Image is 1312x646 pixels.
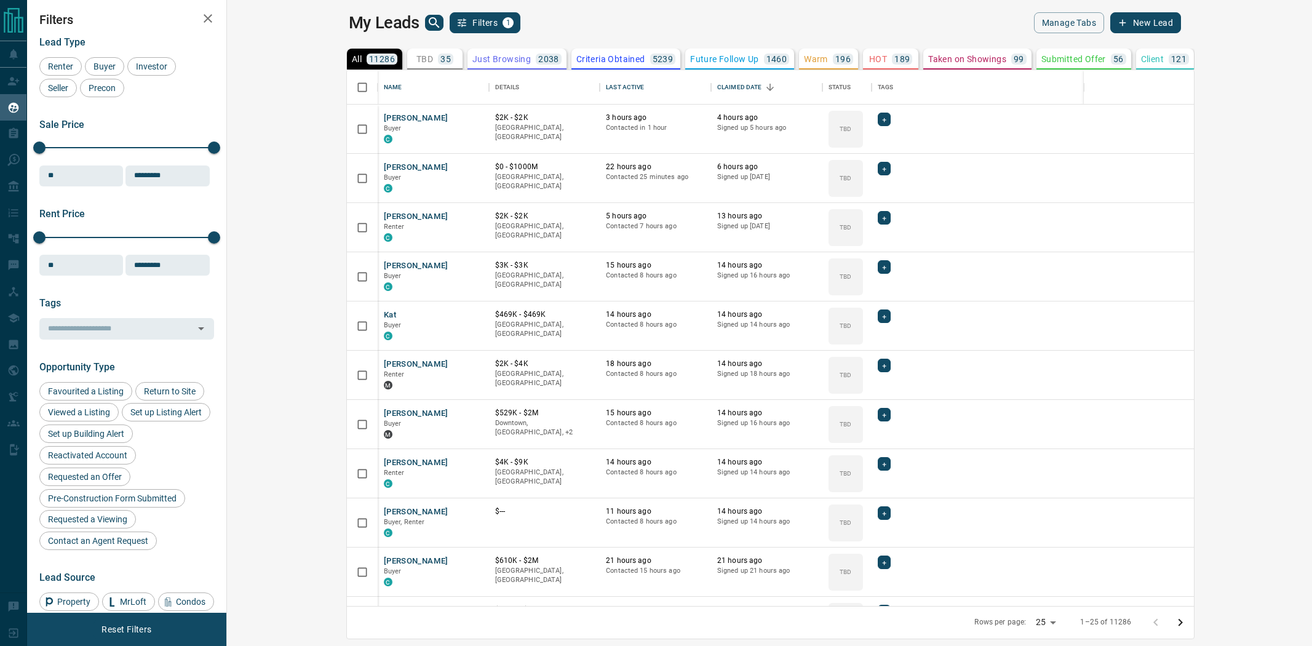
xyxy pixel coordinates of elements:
p: Contacted 8 hours ago [606,320,705,330]
p: Signed up 16 hours ago [717,271,816,281]
p: Submitted Offer [1041,55,1106,63]
p: TBD [840,420,851,429]
p: Signed up 14 hours ago [717,320,816,330]
p: [GEOGRAPHIC_DATA], [GEOGRAPHIC_DATA] [495,172,594,191]
p: Signed up 14 hours ago [717,517,816,527]
span: + [882,310,886,322]
div: condos.ca [384,578,392,586]
div: MrLoft [102,592,155,611]
div: Last Active [606,70,644,105]
button: Sort [761,79,779,96]
div: Status [829,70,851,105]
span: Buyer [384,272,402,280]
span: + [882,409,886,421]
p: $2K - $2K [495,113,594,123]
button: [PERSON_NAME] [384,408,448,420]
span: Opportunity Type [39,361,115,373]
span: Renter [384,469,405,477]
p: 6 hours ago [717,162,816,172]
div: + [878,260,891,274]
button: New Lead [1110,12,1181,33]
p: 56 [1113,55,1124,63]
p: [GEOGRAPHIC_DATA], [GEOGRAPHIC_DATA] [495,221,594,241]
span: Set up Listing Alert [126,407,206,417]
button: Kat [384,309,396,321]
p: 14 hours ago [717,506,816,517]
p: [GEOGRAPHIC_DATA], [GEOGRAPHIC_DATA] [495,566,594,585]
p: 14 hours ago [606,309,705,320]
div: + [878,309,891,323]
div: + [878,359,891,372]
p: 14 hours ago [717,309,816,320]
p: Client [1141,55,1164,63]
span: + [882,261,886,273]
span: Viewed a Listing [44,407,114,417]
span: Sale Price [39,119,84,130]
button: [PERSON_NAME] [384,605,448,616]
span: Buyer [384,173,402,181]
p: Contacted 8 hours ago [606,517,705,527]
div: Contact an Agent Request [39,532,157,550]
p: 4 hours ago [717,113,816,123]
p: 1–25 of 11286 [1080,617,1131,628]
div: Return to Site [135,382,204,401]
span: Contact an Agent Request [44,536,153,546]
span: Buyer [89,62,120,71]
p: TBD [840,518,851,527]
p: Signed up [DATE] [717,172,816,182]
button: Reset Filters [93,619,159,640]
p: Contacted 25 minutes ago [606,172,705,182]
p: 11286 [369,55,395,63]
button: [PERSON_NAME] [384,260,448,272]
p: [GEOGRAPHIC_DATA], [GEOGRAPHIC_DATA] [495,468,594,487]
div: mrloft.ca [384,430,392,439]
p: $529K - $2M [495,408,594,418]
div: Name [378,70,489,105]
p: $2K - $2K [495,211,594,221]
p: 21 hours ago [606,556,705,566]
div: condos.ca [384,332,392,340]
p: 99 [1014,55,1024,63]
p: Contacted 7 hours ago [606,221,705,231]
p: $2K - $4K [495,359,594,369]
button: [PERSON_NAME] [384,506,448,518]
div: condos.ca [384,135,392,143]
div: Renter [39,57,82,76]
p: 121 [1171,55,1187,63]
p: 14 hours ago [606,457,705,468]
p: Contacted 8 hours ago [606,468,705,477]
div: Pre-Construction Form Submitted [39,489,185,508]
span: Seller [44,83,73,93]
p: TBD [840,370,851,380]
div: Name [384,70,402,105]
p: Taken on Showings [928,55,1006,63]
p: Signed up [DATE] [717,221,816,231]
span: Buyer, Renter [384,518,425,526]
p: All [352,55,362,63]
span: + [882,113,886,126]
div: Precon [80,79,124,97]
button: Open [193,320,210,337]
div: Details [489,70,600,105]
p: East End, Toronto [495,418,594,437]
div: + [878,113,891,126]
span: Lead Type [39,36,85,48]
div: Set up Listing Alert [122,403,210,421]
span: Renter [384,370,405,378]
span: Investor [132,62,172,71]
span: Tags [39,297,61,309]
p: Future Follow Up [690,55,758,63]
p: 14 hours ago [717,457,816,468]
div: Tags [878,70,894,105]
div: + [878,506,891,520]
p: 5239 [653,55,674,63]
p: $610K - $2M [495,556,594,566]
p: Signed up 21 hours ago [717,566,816,576]
p: TBD [840,272,851,281]
span: Condos [172,597,210,607]
p: 3 hours ago [606,113,705,123]
p: [GEOGRAPHIC_DATA], [GEOGRAPHIC_DATA] [495,320,594,339]
p: 22 hours ago [606,162,705,172]
p: 18 hours ago [606,359,705,369]
div: Requested a Viewing [39,510,136,528]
